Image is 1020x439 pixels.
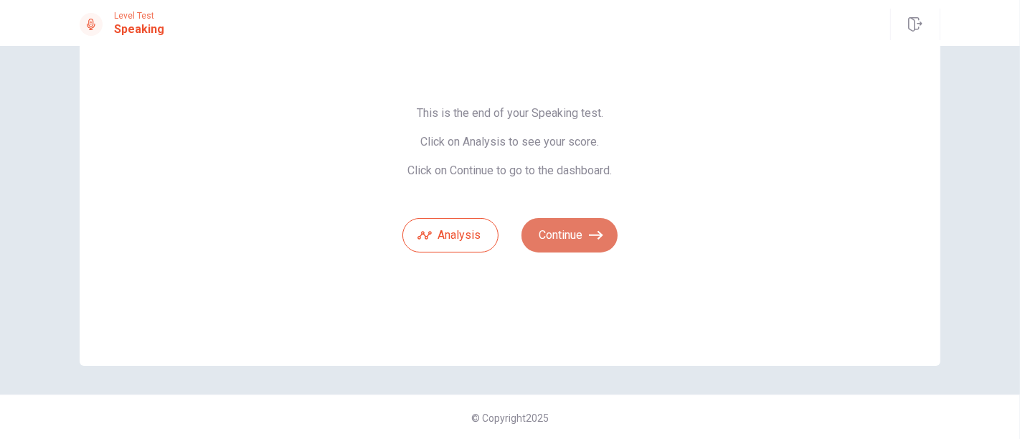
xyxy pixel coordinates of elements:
span: Level Test [114,11,164,21]
button: Continue [521,218,618,252]
span: © Copyright 2025 [471,412,549,424]
span: This is the end of your Speaking test. Click on Analysis to see your score. Click on Continue to ... [402,106,618,178]
button: Analysis [402,218,499,252]
h1: Speaking [114,21,164,38]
